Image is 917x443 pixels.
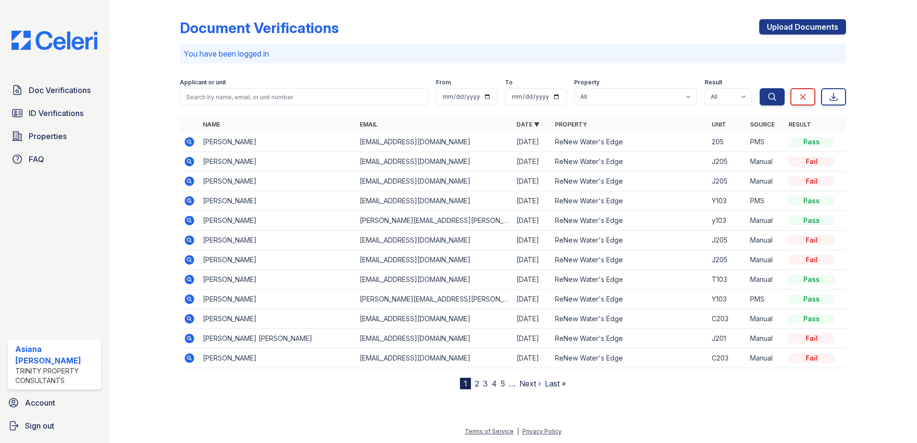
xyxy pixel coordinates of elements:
[551,290,708,309] td: ReNew Water's Edge
[15,366,97,385] div: Trinity Property Consultants
[513,172,551,191] td: [DATE]
[746,191,785,211] td: PMS
[199,231,356,250] td: [PERSON_NAME]
[788,353,835,363] div: Fail
[708,211,746,231] td: y103
[513,309,551,329] td: [DATE]
[505,79,513,86] label: To
[199,132,356,152] td: [PERSON_NAME]
[8,104,101,123] a: ID Verifications
[199,191,356,211] td: [PERSON_NAME]
[746,250,785,270] td: Manual
[460,378,471,389] div: 1
[551,132,708,152] td: ReNew Water's Edge
[513,152,551,172] td: [DATE]
[356,309,513,329] td: [EMAIL_ADDRESS][DOMAIN_NAME]
[203,121,220,128] a: Name
[788,334,835,343] div: Fail
[788,121,811,128] a: Result
[199,211,356,231] td: [PERSON_NAME]
[180,19,339,36] div: Document Verifications
[759,19,846,35] a: Upload Documents
[551,270,708,290] td: ReNew Water's Edge
[199,270,356,290] td: [PERSON_NAME]
[513,211,551,231] td: [DATE]
[708,191,746,211] td: Y103
[551,191,708,211] td: ReNew Water's Edge
[199,329,356,349] td: [PERSON_NAME] [PERSON_NAME]
[788,294,835,304] div: Pass
[788,157,835,166] div: Fail
[199,309,356,329] td: [PERSON_NAME]
[551,152,708,172] td: ReNew Water's Edge
[29,107,83,119] span: ID Verifications
[708,309,746,329] td: C203
[788,176,835,186] div: Fail
[509,378,516,389] span: …
[705,79,722,86] label: Result
[708,132,746,152] td: 205
[199,290,356,309] td: [PERSON_NAME]
[788,137,835,147] div: Pass
[788,255,835,265] div: Fail
[574,79,600,86] label: Property
[517,121,540,128] a: Date ▼
[746,152,785,172] td: Manual
[25,420,54,431] span: Sign out
[746,290,785,309] td: PMS
[15,343,97,366] div: Asiana [PERSON_NAME]
[356,290,513,309] td: [PERSON_NAME][EMAIL_ADDRESS][PERSON_NAME][PERSON_NAME][DOMAIN_NAME]
[746,132,785,152] td: PMS
[356,250,513,270] td: [EMAIL_ADDRESS][DOMAIN_NAME]
[436,79,451,86] label: From
[551,349,708,368] td: ReNew Water's Edge
[356,270,513,290] td: [EMAIL_ADDRESS][DOMAIN_NAME]
[199,349,356,368] td: [PERSON_NAME]
[517,428,519,435] div: |
[356,349,513,368] td: [EMAIL_ADDRESS][DOMAIN_NAME]
[708,290,746,309] td: Y103
[29,153,44,165] span: FAQ
[360,121,377,128] a: Email
[513,191,551,211] td: [DATE]
[708,231,746,250] td: J205
[475,379,479,388] a: 2
[184,48,842,59] p: You have been logged in
[199,250,356,270] td: [PERSON_NAME]
[746,349,785,368] td: Manual
[788,216,835,225] div: Pass
[513,349,551,368] td: [DATE]
[746,270,785,290] td: Manual
[356,172,513,191] td: [EMAIL_ADDRESS][DOMAIN_NAME]
[708,329,746,349] td: J201
[465,428,514,435] a: Terms of Service
[522,428,562,435] a: Privacy Policy
[180,88,428,105] input: Search by name, email, or unit number
[746,211,785,231] td: Manual
[708,250,746,270] td: J205
[788,314,835,324] div: Pass
[788,235,835,245] div: Fail
[788,275,835,284] div: Pass
[519,379,541,388] a: Next ›
[551,231,708,250] td: ReNew Water's Edge
[8,150,101,169] a: FAQ
[555,121,587,128] a: Property
[746,172,785,191] td: Manual
[746,329,785,349] td: Manual
[356,231,513,250] td: [EMAIL_ADDRESS][DOMAIN_NAME]
[8,81,101,100] a: Doc Verifications
[4,31,105,50] img: CE_Logo_Blue-a8612792a0a2168367f1c8372b55b34899dd931a85d93a1a3d3e32e68fde9ad4.png
[513,290,551,309] td: [DATE]
[199,152,356,172] td: [PERSON_NAME]
[4,416,105,435] button: Sign out
[356,152,513,172] td: [EMAIL_ADDRESS][DOMAIN_NAME]
[4,393,105,412] a: Account
[513,329,551,349] td: [DATE]
[199,172,356,191] td: [PERSON_NAME]
[501,379,505,388] a: 5
[483,379,488,388] a: 3
[492,379,497,388] a: 4
[29,130,67,142] span: Properties
[513,250,551,270] td: [DATE]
